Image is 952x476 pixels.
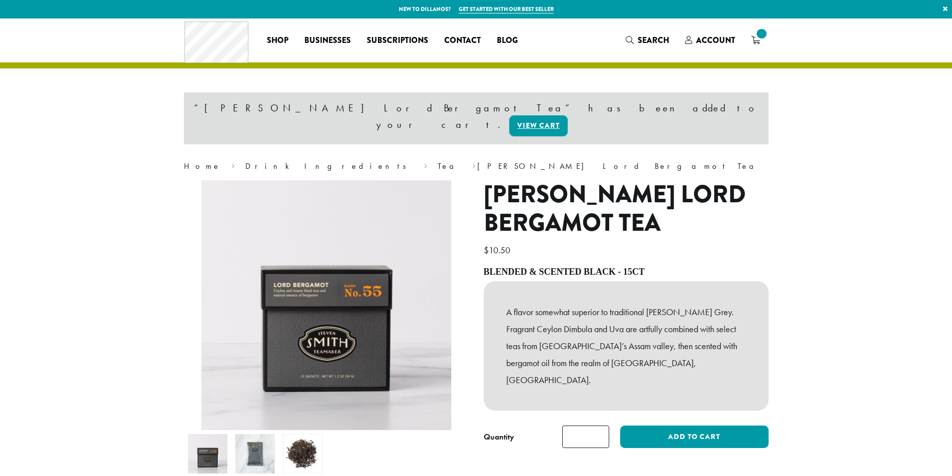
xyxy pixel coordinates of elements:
[424,157,427,172] span: ›
[184,92,769,144] div: “[PERSON_NAME] Lord Bergamot Tea” has been added to your cart.
[235,434,275,474] img: Steven Smith Lord Bergamot Tea - Image 2
[245,161,413,171] a: Drink Ingredients
[484,244,489,256] span: $
[267,34,288,47] span: Shop
[259,32,296,48] a: Shop
[444,34,481,47] span: Contact
[484,180,769,238] h1: [PERSON_NAME] Lord Bergamot Tea
[459,5,554,13] a: Get started with our best seller
[367,34,428,47] span: Subscriptions
[484,431,514,443] div: Quantity
[184,160,769,172] nav: Breadcrumb
[188,434,227,474] img: Steven Smith Lord Bergamot Tea
[620,426,768,448] button: Add to cart
[304,34,351,47] span: Businesses
[231,157,235,172] span: ›
[497,34,518,47] span: Blog
[506,304,746,388] p: A flavor somewhat superior to traditional [PERSON_NAME] Grey. Fragrant Ceylon Dimbula and Uva are...
[696,34,735,46] span: Account
[618,32,677,48] a: Search
[562,426,609,448] input: Product quantity
[438,161,462,171] a: Tea
[184,161,221,171] a: Home
[283,434,322,474] img: Steven Smith Lord Bergamot Tea - Image 3
[484,244,513,256] bdi: 10.50
[638,34,669,46] span: Search
[472,157,476,172] span: ›
[484,267,769,278] h4: Blended & Scented Black - 15ct
[509,115,568,136] a: View cart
